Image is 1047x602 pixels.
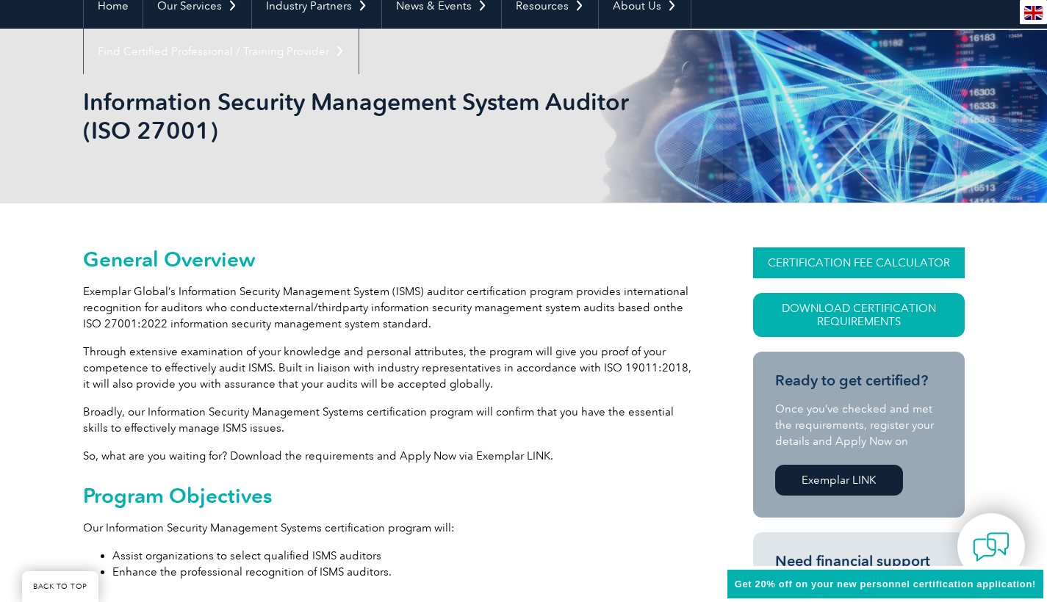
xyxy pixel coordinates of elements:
[1024,6,1043,20] img: en
[775,371,943,390] h3: Ready to get certified?
[83,484,700,507] h2: Program Objectives
[83,344,700,392] p: Through extensive examination of your knowledge and personal attributes, the program will give yo...
[83,404,700,436] p: Broadly, our Information Security Management Systems certification program will confirm that you ...
[753,247,965,278] a: CERTIFICATION FEE CALCULATOR
[775,465,903,496] a: Exemplar LINK
[112,564,700,580] li: Enhance the professional recognition of ISMS auditors.
[753,293,965,337] a: Download Certification Requirements
[342,301,666,314] span: party information security management system audits based on
[273,301,342,314] span: external/third
[84,29,359,74] a: Find Certified Professional / Training Provider
[83,247,700,271] h2: General Overview
[83,87,647,145] h1: Information Security Management System Auditor (ISO 27001)
[22,571,98,602] a: BACK TO TOP
[775,552,943,589] h3: Need financial support from your employer?
[775,401,943,449] p: Once you’ve checked and met the requirements, register your details and Apply Now on
[83,520,700,536] p: Our Information Security Management Systems certification program will:
[973,529,1010,565] img: contact-chat.png
[735,579,1036,590] span: Get 20% off on your new personnel certification application!
[112,548,700,564] li: Assist organizations to select qualified ISMS auditors
[83,448,700,464] p: So, what are you waiting for? Download the requirements and Apply Now via Exemplar LINK.
[83,283,700,332] p: Exemplar Global’s Information Security Management System (ISMS) auditor certification program pro...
